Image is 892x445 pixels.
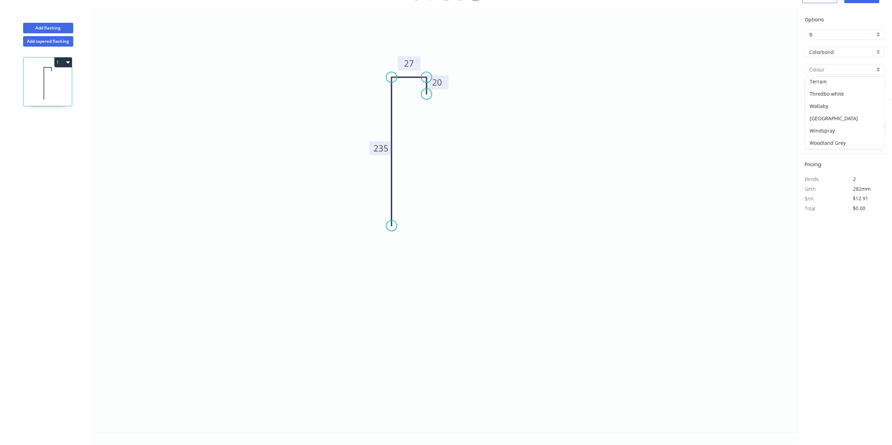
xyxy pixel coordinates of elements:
[805,195,813,202] span: $/m
[805,161,821,168] span: Pricing
[404,58,414,69] tspan: 27
[809,31,875,38] input: Price level
[805,124,885,137] div: Windspray
[853,186,871,192] span: 282mm
[805,205,815,212] span: Total
[805,16,824,23] span: Options
[374,142,388,154] tspan: 235
[805,112,885,124] div: [GEOGRAPHIC_DATA]
[23,23,73,33] button: Add flashing
[805,186,816,192] span: Girth
[805,88,885,100] div: Thredbo white
[805,137,885,149] div: Woodland Grey
[54,58,72,67] button: 1
[805,100,885,112] div: Wallaby
[805,75,885,88] div: Terrain
[805,176,819,182] span: Bends
[23,36,73,47] button: Add tapered flashing
[95,9,797,432] svg: 0
[432,76,442,88] tspan: 20
[853,176,856,182] span: 2
[809,66,875,73] input: Colour
[809,48,875,56] input: Material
